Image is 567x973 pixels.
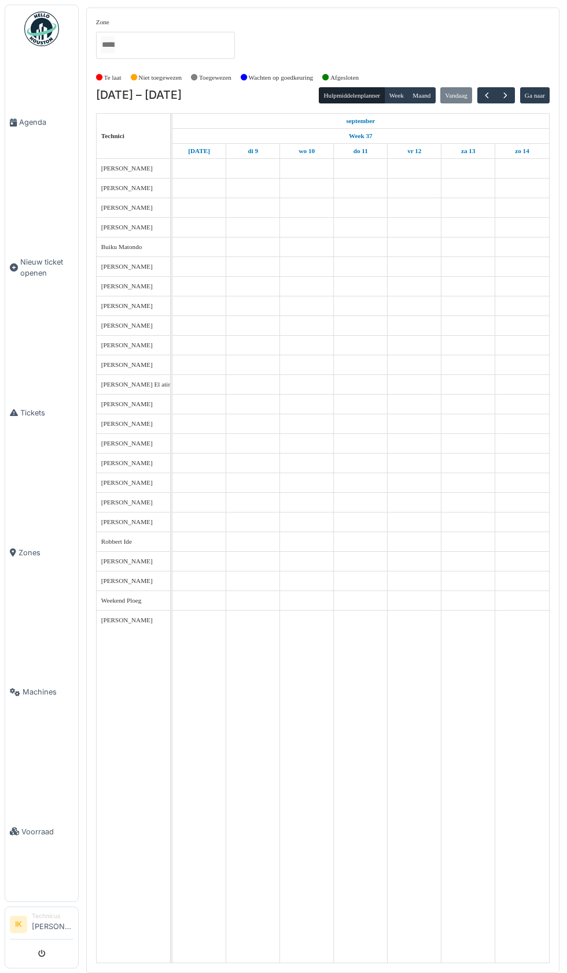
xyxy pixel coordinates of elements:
[101,577,153,584] span: [PERSON_NAME]
[319,87,385,103] button: Hulpmiddelenplanner
[5,343,78,483] a: Tickets
[101,283,153,289] span: [PERSON_NAME]
[408,87,436,103] button: Maand
[32,912,73,937] li: [PERSON_NAME]
[101,459,153,466] span: [PERSON_NAME]
[24,12,59,46] img: Badge_color-CXgf-gQk.svg
[101,184,153,191] span: [PERSON_NAME]
[101,165,153,172] span: [PERSON_NAME]
[185,144,213,158] a: 8 september 2025
[5,622,78,762] a: Machines
[343,114,378,128] a: 8 september 2025
[512,144,532,158] a: 14 september 2025
[104,73,122,83] label: Te laat
[101,322,153,329] span: [PERSON_NAME]
[96,17,109,27] label: Zone
[5,762,78,902] a: Voorraad
[5,53,78,192] a: Agenda
[101,263,153,270] span: [PERSON_NAME]
[101,518,153,525] span: [PERSON_NAME]
[101,302,153,309] span: [PERSON_NAME]
[101,224,153,231] span: [PERSON_NAME]
[440,87,472,103] button: Vandaag
[101,597,142,604] span: Weekend Ploeg
[330,73,359,83] label: Afgesloten
[101,499,153,506] span: [PERSON_NAME]
[10,912,73,939] a: IK Technicus[PERSON_NAME]
[101,243,142,250] span: Buiku Matondo
[19,547,73,558] span: Zones
[101,341,153,348] span: [PERSON_NAME]
[496,87,515,104] button: Volgende
[346,129,375,143] a: Week 37
[101,617,153,623] span: [PERSON_NAME]
[101,361,153,368] span: [PERSON_NAME]
[245,144,261,158] a: 9 september 2025
[101,400,153,407] span: [PERSON_NAME]
[101,204,153,211] span: [PERSON_NAME]
[101,132,124,139] span: Technici
[101,558,153,565] span: [PERSON_NAME]
[101,440,153,447] span: [PERSON_NAME]
[101,36,115,53] input: Alles
[10,916,27,933] li: IK
[96,88,182,102] h2: [DATE] – [DATE]
[384,87,408,103] button: Week
[5,482,78,622] a: Zones
[23,686,73,697] span: Machines
[199,73,231,83] label: Toegewezen
[477,87,496,104] button: Vorige
[101,420,153,427] span: [PERSON_NAME]
[520,87,550,103] button: Ga naar
[138,73,182,83] label: Niet toegewezen
[249,73,314,83] label: Wachten op goedkeuring
[20,407,73,418] span: Tickets
[20,257,73,278] span: Nieuw ticket openen
[5,192,78,343] a: Nieuw ticket openen
[101,381,175,388] span: [PERSON_NAME] El atimi
[458,144,478,158] a: 13 september 2025
[296,144,318,158] a: 10 september 2025
[404,144,424,158] a: 12 september 2025
[101,479,153,486] span: [PERSON_NAME]
[101,538,132,545] span: Robbert Ide
[21,826,73,837] span: Voorraad
[32,912,73,920] div: Technicus
[351,144,371,158] a: 11 september 2025
[19,117,73,128] span: Agenda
